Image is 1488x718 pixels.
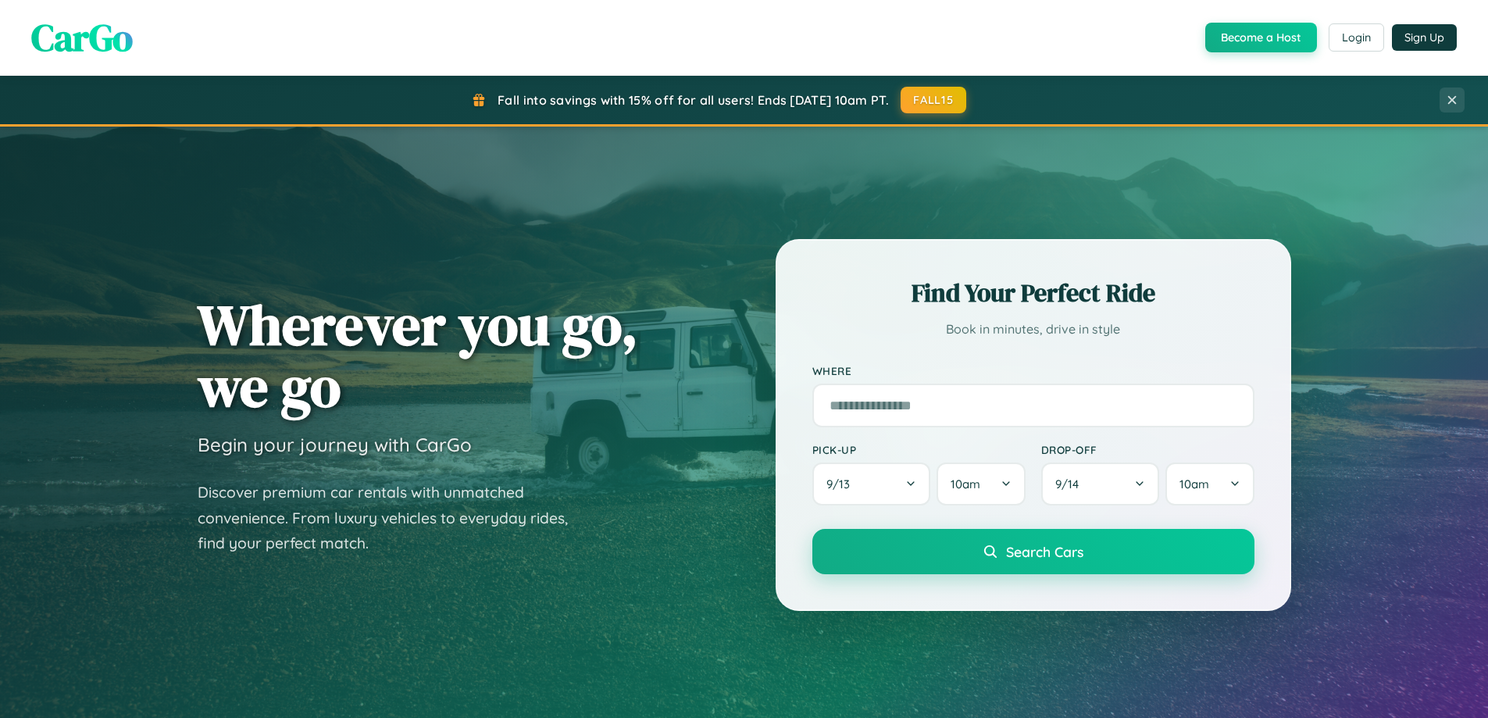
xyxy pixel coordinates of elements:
[198,480,588,556] p: Discover premium car rentals with unmatched convenience. From luxury vehicles to everyday rides, ...
[812,364,1254,377] label: Where
[1055,477,1087,491] span: 9 / 14
[937,463,1025,505] button: 10am
[1041,443,1254,456] label: Drop-off
[498,92,889,108] span: Fall into savings with 15% off for all users! Ends [DATE] 10am PT.
[951,477,980,491] span: 10am
[812,318,1254,341] p: Book in minutes, drive in style
[1006,543,1083,560] span: Search Cars
[198,433,472,456] h3: Begin your journey with CarGo
[1205,23,1317,52] button: Become a Host
[812,443,1026,456] label: Pick-up
[812,276,1254,310] h2: Find Your Perfect Ride
[31,12,133,63] span: CarGo
[812,529,1254,574] button: Search Cars
[826,477,858,491] span: 9 / 13
[901,87,966,113] button: FALL15
[1179,477,1209,491] span: 10am
[812,463,931,505] button: 9/13
[1165,463,1254,505] button: 10am
[198,294,638,417] h1: Wherever you go, we go
[1041,463,1160,505] button: 9/14
[1392,24,1457,51] button: Sign Up
[1329,23,1384,52] button: Login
